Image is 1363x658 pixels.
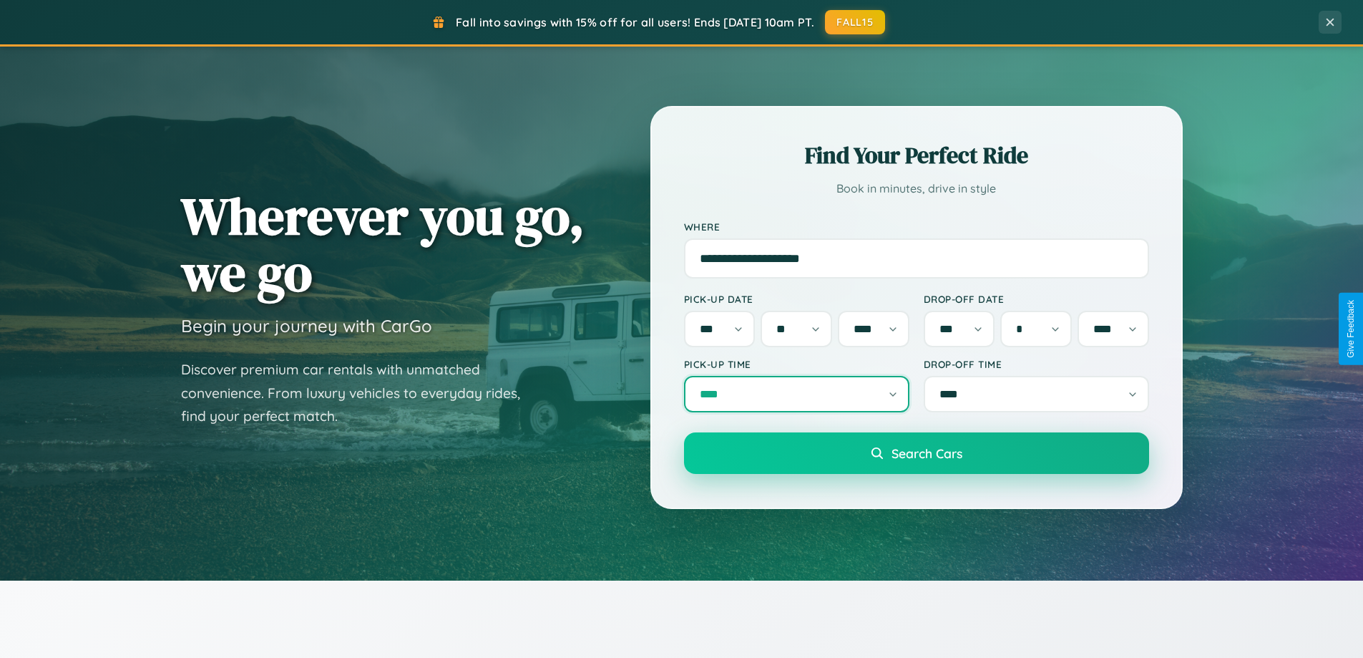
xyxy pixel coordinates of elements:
p: Discover premium car rentals with unmatched convenience. From luxury vehicles to everyday rides, ... [181,358,539,428]
button: FALL15 [825,10,885,34]
label: Where [684,221,1149,233]
h2: Find Your Perfect Ride [684,140,1149,171]
h1: Wherever you go, we go [181,188,585,301]
span: Search Cars [891,445,962,461]
h3: Begin your journey with CarGo [181,315,432,337]
button: Search Cars [684,432,1149,474]
label: Drop-off Date [924,293,1149,305]
p: Book in minutes, drive in style [684,178,1149,199]
label: Pick-up Date [684,293,909,305]
span: Fall into savings with 15% off for all users! Ends [DATE] 10am PT. [456,15,814,29]
label: Pick-up Time [684,358,909,370]
div: Give Feedback [1346,300,1356,358]
label: Drop-off Time [924,358,1149,370]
